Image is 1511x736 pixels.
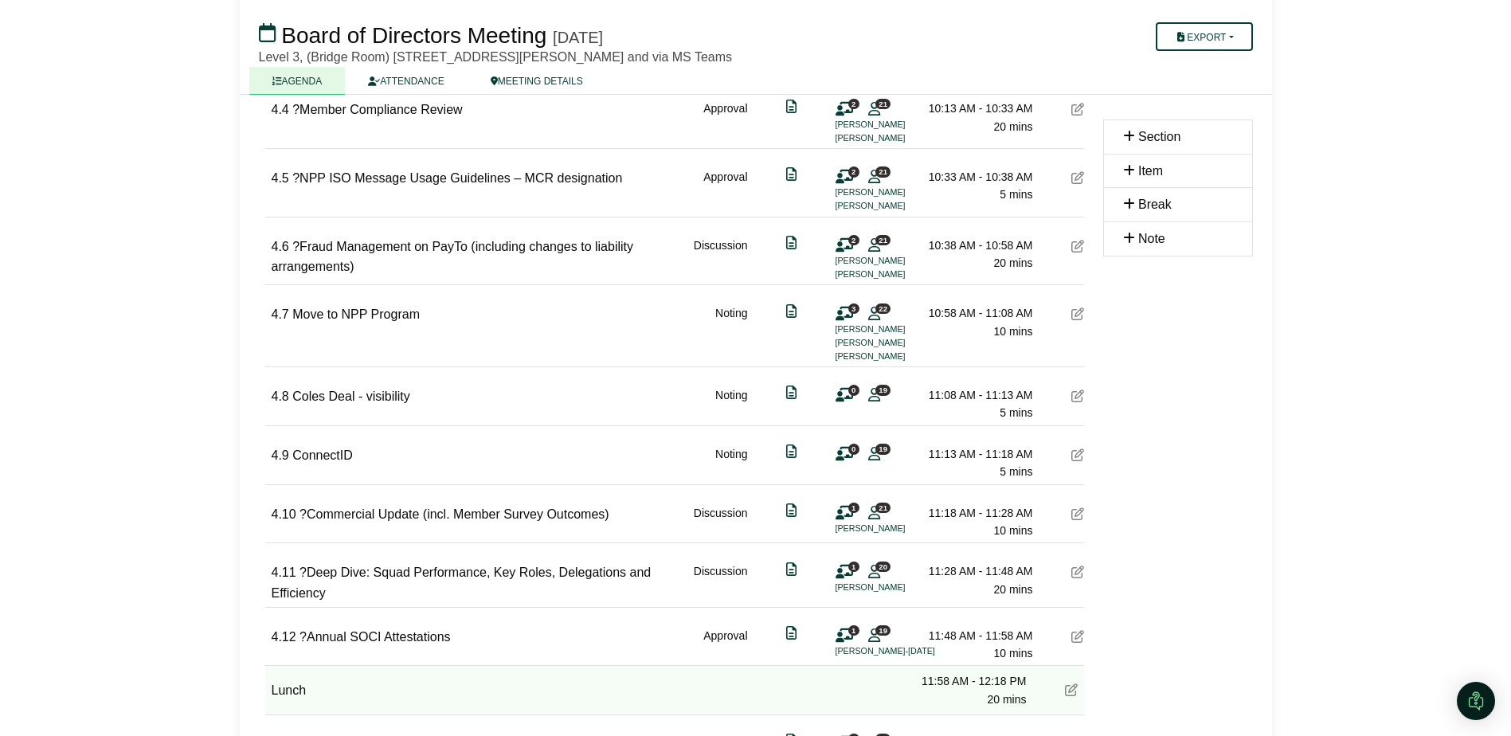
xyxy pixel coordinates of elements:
[272,566,652,600] span: ?Deep Dive: Squad Performance, Key Roles, Delegations and Efficiency
[1000,406,1032,419] span: 5 mins
[272,683,307,697] span: Lunch
[993,325,1032,338] span: 10 mins
[922,304,1033,322] div: 10:58 AM - 11:08 AM
[922,386,1033,404] div: 11:08 AM - 11:13 AM
[272,630,296,644] span: 4.12
[848,99,859,109] span: 2
[299,507,609,521] span: ?Commercial Update (incl. Member Survey Outcomes)
[703,100,747,145] div: Approval
[836,131,955,145] li: [PERSON_NAME]
[468,67,606,95] a: MEETING DETAILS
[259,50,733,64] span: Level 3, (Bridge Room) [STREET_ADDRESS][PERSON_NAME] and via MS Teams
[1138,232,1165,245] span: Note
[553,28,603,47] div: [DATE]
[703,627,747,663] div: Approval
[848,385,859,395] span: 0
[694,237,748,282] div: Discussion
[836,323,955,336] li: [PERSON_NAME]
[836,644,955,658] li: [PERSON_NAME]-[DATE]
[1138,164,1163,178] span: Item
[922,168,1033,186] div: 10:33 AM - 10:38 AM
[272,103,289,116] span: 4.4
[1138,198,1172,211] span: Break
[836,199,955,213] li: [PERSON_NAME]
[715,304,747,363] div: Noting
[292,448,353,462] span: ConnectID
[848,562,859,572] span: 1
[848,503,859,513] span: 1
[292,171,622,185] span: ?NPP ISO Message Usage Guidelines – MCR designation
[272,307,289,321] span: 4.7
[292,390,410,403] span: Coles Deal - visibility
[875,562,891,572] span: 20
[993,583,1032,596] span: 20 mins
[299,630,450,644] span: ?Annual SOCI Attestations
[272,240,634,274] span: ?Fraud Management on PayTo (including changes to liability arrangements)
[875,503,891,513] span: 21
[1138,130,1180,143] span: Section
[922,562,1033,580] div: 11:28 AM - 11:48 AM
[1156,22,1252,51] button: Export
[836,581,955,594] li: [PERSON_NAME]
[281,23,546,48] span: Board of Directors Meeting
[694,504,748,540] div: Discussion
[875,625,891,636] span: 19
[993,647,1032,660] span: 10 mins
[836,254,955,268] li: [PERSON_NAME]
[875,166,891,177] span: 21
[993,256,1032,269] span: 20 mins
[922,237,1033,254] div: 10:38 AM - 10:58 AM
[1000,465,1032,478] span: 5 mins
[836,350,955,363] li: [PERSON_NAME]
[875,303,891,314] span: 22
[272,448,289,462] span: 4.9
[836,118,955,131] li: [PERSON_NAME]
[292,103,462,116] span: ?Member Compliance Review
[272,566,296,579] span: 4.11
[715,386,747,422] div: Noting
[875,385,891,395] span: 19
[848,166,859,177] span: 2
[836,522,955,535] li: [PERSON_NAME]
[922,100,1033,117] div: 10:13 AM - 10:33 AM
[249,67,346,95] a: AGENDA
[915,672,1027,690] div: 11:58 AM - 12:18 PM
[694,562,748,603] div: Discussion
[993,524,1032,537] span: 10 mins
[875,444,891,454] span: 19
[922,445,1033,463] div: 11:13 AM - 11:18 AM
[703,168,747,213] div: Approval
[272,240,289,253] span: 4.6
[272,171,289,185] span: 4.5
[848,625,859,636] span: 1
[836,186,955,199] li: [PERSON_NAME]
[922,627,1033,644] div: 11:48 AM - 11:58 AM
[875,99,891,109] span: 21
[848,303,859,314] span: 3
[1000,188,1032,201] span: 5 mins
[272,390,289,403] span: 4.8
[292,307,420,321] span: Move to NPP Program
[345,67,467,95] a: ATTENDANCE
[715,445,747,481] div: Noting
[848,235,859,245] span: 2
[836,336,955,350] li: [PERSON_NAME]
[848,444,859,454] span: 0
[987,693,1026,706] span: 20 mins
[993,120,1032,133] span: 20 mins
[1457,682,1495,720] div: Open Intercom Messenger
[272,507,296,521] span: 4.10
[922,504,1033,522] div: 11:18 AM - 11:28 AM
[875,235,891,245] span: 21
[836,268,955,281] li: [PERSON_NAME]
